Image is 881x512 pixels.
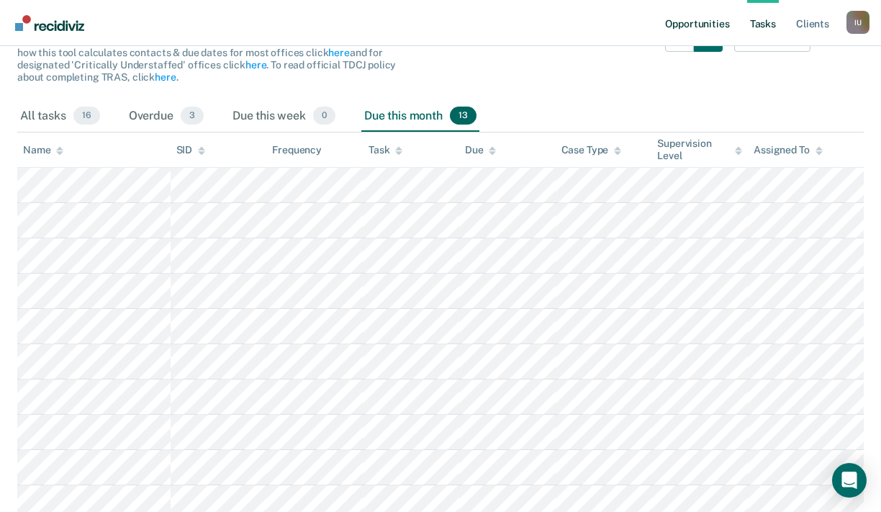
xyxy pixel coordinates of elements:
[657,138,742,162] div: Supervision Level
[846,11,869,34] button: Profile dropdown button
[832,463,867,498] div: Open Intercom Messenger
[450,107,476,125] span: 13
[272,144,322,156] div: Frequency
[846,11,869,34] div: I U
[369,144,402,156] div: Task
[15,15,84,31] img: Recidiviz
[73,107,100,125] span: 16
[465,144,497,156] div: Due
[155,71,176,83] a: here
[230,101,338,133] div: Due this week0
[17,23,397,83] span: The clients listed below have upcoming requirements due this month that have not yet been complet...
[361,101,479,133] div: Due this month13
[754,144,822,156] div: Assigned To
[328,47,349,58] a: here
[126,101,207,133] div: Overdue3
[561,144,622,156] div: Case Type
[245,59,266,71] a: here
[176,144,206,156] div: SID
[23,144,63,156] div: Name
[181,107,204,125] span: 3
[17,101,103,133] div: All tasks16
[313,107,335,125] span: 0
